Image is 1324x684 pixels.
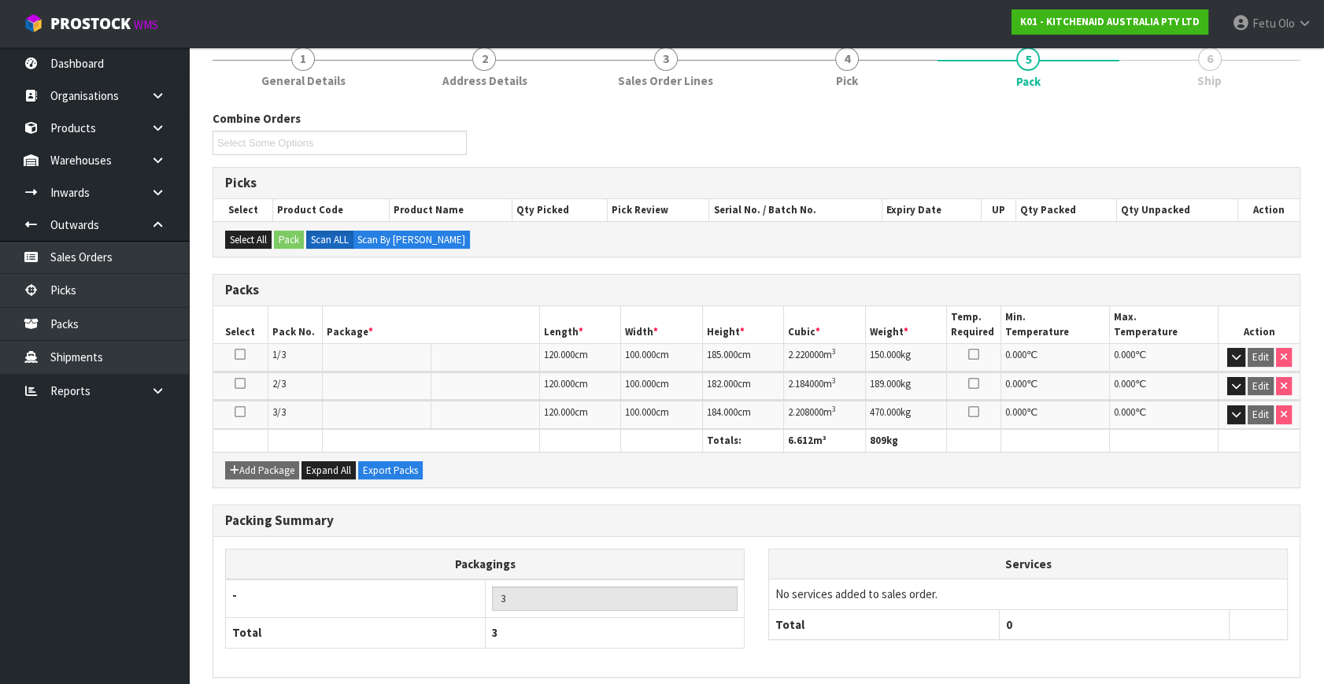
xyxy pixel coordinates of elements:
span: Ship [1197,72,1222,89]
span: 2.208000 [788,405,823,419]
sup: 3 [832,375,836,386]
span: 0.000 [1114,348,1135,361]
span: Pack [1016,73,1041,90]
img: cube-alt.png [24,13,43,33]
strong: - [232,587,237,602]
th: Packagings [226,549,745,579]
span: 0.000 [1005,405,1026,419]
th: Pick Review [608,199,709,221]
span: 100.000 [625,348,656,361]
span: 182.000 [707,377,738,390]
h3: Packs [225,283,1288,298]
th: Select [213,199,273,221]
td: kg [865,401,947,428]
th: Max. Temperature [1110,306,1219,343]
span: 0.000 [1114,405,1135,419]
span: 120.000 [544,348,575,361]
span: 2.220000 [788,348,823,361]
th: Total [226,618,486,648]
th: Package [322,306,539,343]
td: cm [702,344,784,372]
span: 3 [492,625,498,640]
span: Fetu [1252,16,1276,31]
span: 3/3 [272,405,286,419]
td: ℃ [1110,372,1219,400]
button: Add Package [225,461,299,480]
button: Edit [1248,405,1274,424]
td: cm [621,372,703,400]
th: Min. Temperature [1001,306,1110,343]
span: 470.000 [870,405,901,419]
span: 0 [1006,617,1012,632]
span: 189.000 [870,377,901,390]
td: ℃ [1001,344,1110,372]
span: 120.000 [544,377,575,390]
td: cm [702,401,784,428]
label: Combine Orders [213,110,301,127]
th: Expiry Date [882,199,982,221]
small: WMS [134,17,158,32]
button: Pack [274,231,304,250]
th: Length [539,306,621,343]
th: Qty Picked [512,199,607,221]
th: Totals: [702,429,784,452]
th: Pack No. [268,306,322,343]
span: 100.000 [625,405,656,419]
span: ProStock [50,13,131,34]
span: 0.000 [1005,348,1026,361]
th: m³ [784,429,866,452]
td: cm [702,372,784,400]
td: ℃ [1001,401,1110,428]
span: 6.612 [788,434,813,447]
td: No services added to sales order. [769,579,1287,609]
span: 0.000 [1114,377,1135,390]
span: 3 [654,47,678,71]
th: Action [1237,199,1300,221]
button: Edit [1248,348,1274,367]
th: Select [213,306,268,343]
span: 120.000 [544,405,575,419]
h3: Packing Summary [225,513,1288,528]
td: kg [865,344,947,372]
span: General Details [261,72,346,89]
td: ℃ [1110,344,1219,372]
th: Total [769,609,999,639]
th: Weight [865,306,947,343]
button: Edit [1248,377,1274,396]
th: UP [982,199,1016,221]
th: Height [702,306,784,343]
td: cm [539,372,621,400]
span: 809 [870,434,886,447]
th: Product Name [389,199,512,221]
span: 2.184000 [788,377,823,390]
td: m [784,372,866,400]
th: kg [865,429,947,452]
span: 1/3 [272,348,286,361]
td: cm [621,344,703,372]
span: Sales Order Lines [618,72,713,89]
span: Address Details [442,72,527,89]
td: m [784,344,866,372]
button: Export Packs [358,461,423,480]
th: Qty Packed [1015,199,1116,221]
th: Qty Unpacked [1116,199,1237,221]
span: Pick [836,72,858,89]
span: 184.000 [707,405,738,419]
span: 6 [1198,47,1222,71]
span: 2 [472,47,496,71]
td: ℃ [1110,401,1219,428]
span: 185.000 [707,348,738,361]
th: Temp. Required [947,306,1001,343]
span: Expand All [306,464,351,477]
a: K01 - KITCHENAID AUSTRALIA PTY LTD [1011,9,1208,35]
span: 100.000 [625,377,656,390]
sup: 3 [832,404,836,414]
td: kg [865,372,947,400]
span: 1 [291,47,315,71]
button: Select All [225,231,272,250]
th: Serial No. / Batch No. [709,199,882,221]
td: cm [539,401,621,428]
strong: K01 - KITCHENAID AUSTRALIA PTY LTD [1020,15,1200,28]
button: Expand All [301,461,356,480]
sup: 3 [832,346,836,357]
